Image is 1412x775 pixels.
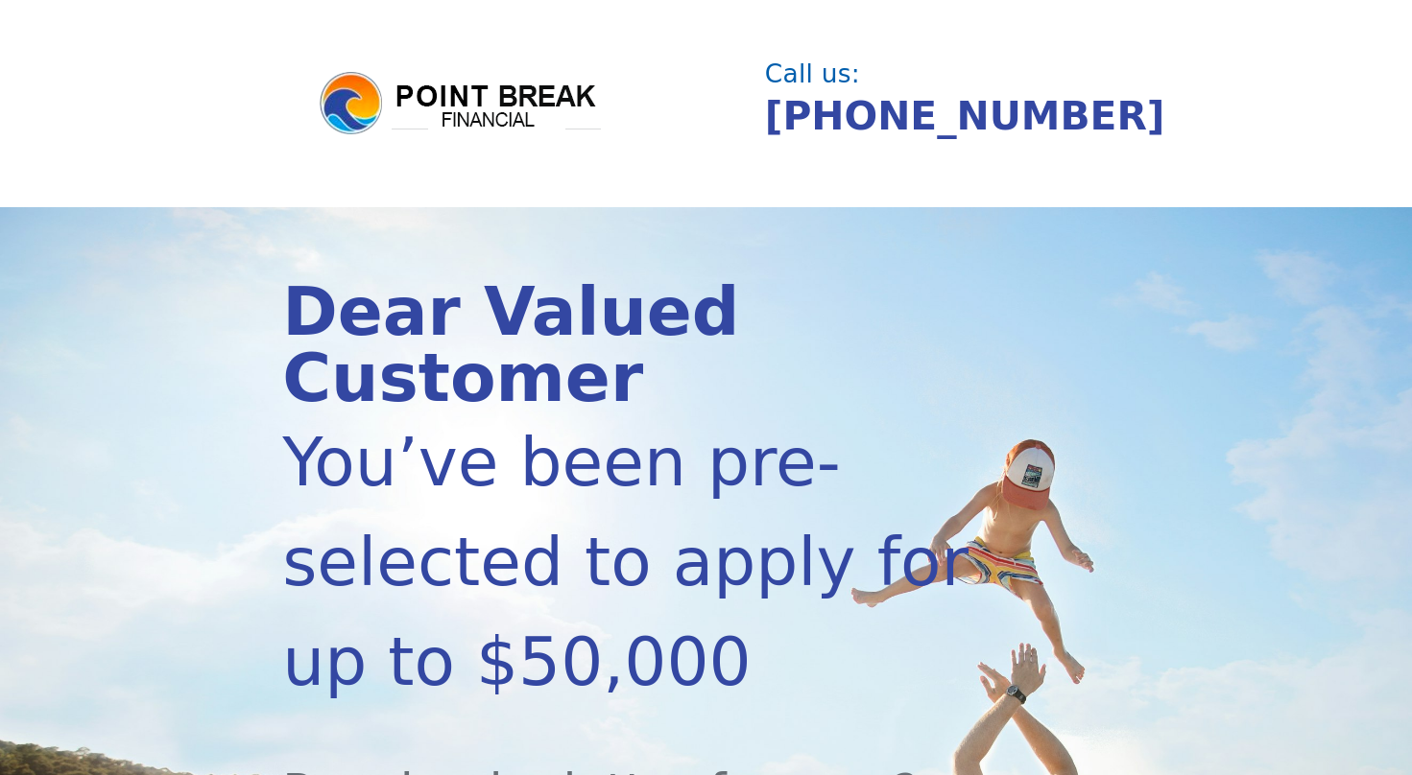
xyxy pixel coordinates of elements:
img: logo.png [317,69,605,138]
div: You’ve been pre-selected to apply for up to $50,000 [282,412,1002,712]
div: Call us: [765,61,1118,86]
a: [PHONE_NUMBER] [765,93,1165,139]
div: Dear Valued Customer [282,279,1002,412]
